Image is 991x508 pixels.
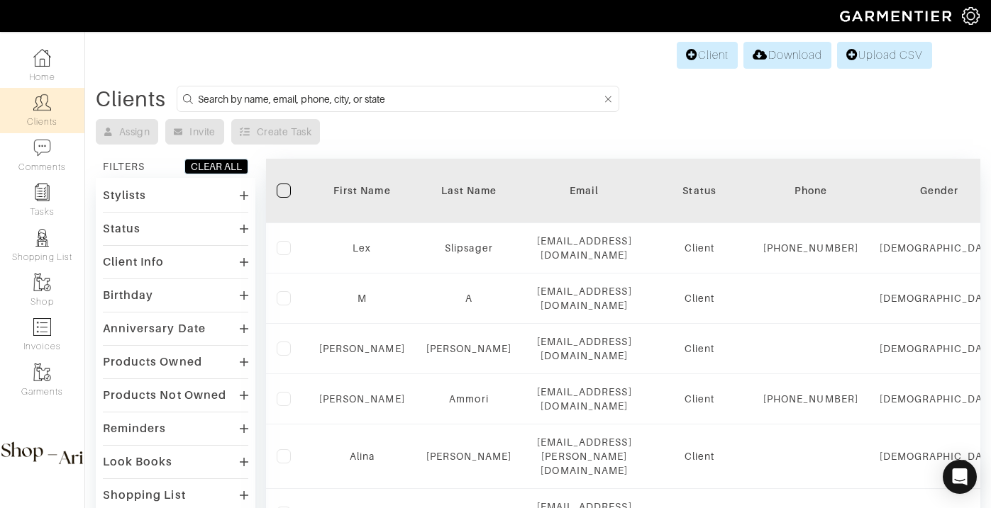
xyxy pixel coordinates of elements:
[319,184,405,198] div: First Name
[657,241,742,255] div: Client
[426,184,512,198] div: Last Name
[445,242,492,254] a: Slipsager
[533,184,636,198] div: Email
[184,159,248,174] button: CLEAR ALL
[309,159,416,223] th: Toggle SortBy
[657,392,742,406] div: Client
[33,229,51,247] img: stylists-icon-eb353228a002819b7ec25b43dbf5f0378dd9e0616d9560372ff212230b889e62.png
[533,284,636,312] div: [EMAIL_ADDRESS][DOMAIN_NAME]
[449,393,488,405] a: Ammori
[103,355,202,369] div: Products Owned
[103,159,145,174] div: FILTERS
[533,334,636,363] div: [EMAIL_ADDRESS][DOMAIN_NAME]
[103,455,173,469] div: Look Books
[103,488,186,502] div: Shopping List
[33,94,51,111] img: clients-icon-6bae9207a08558b7cb47a8932f037763ab4055f8c8b6bfacd5dc20c3e0201464.png
[33,184,51,201] img: reminder-icon-8004d30b9f0a5d33ae49ab947aed9ed385cf756f9e5892f1edd6e32f2345188e.png
[103,288,153,303] div: Birthday
[763,184,858,198] div: Phone
[943,460,977,494] div: Open Intercom Messenger
[533,234,636,262] div: [EMAIL_ADDRESS][DOMAIN_NAME]
[33,273,51,291] img: garments-icon-b7da505a4dc4fd61783c78ac3ca0ef83fa9d6f193b1c9dc38574b1d14d53ca28.png
[198,90,602,108] input: Search by name, email, phone, city, or state
[743,42,831,69] a: Download
[33,363,51,381] img: garments-icon-b7da505a4dc4fd61783c78ac3ca0ef83fa9d6f193b1c9dc38574b1d14d53ca28.png
[657,449,742,463] div: Client
[533,435,636,478] div: [EMAIL_ADDRESS][PERSON_NAME][DOMAIN_NAME]
[962,7,980,25] img: gear-icon-white-bd11855cb880d31180b6d7d6211b90ccbf57a29d726f0c71d8c61bd08dd39cc2.png
[103,388,226,402] div: Products Not Owned
[319,343,405,354] a: [PERSON_NAME]
[465,293,472,304] a: A
[96,92,166,106] div: Clients
[103,322,206,336] div: Anniversary Date
[350,451,375,462] a: Alina
[833,4,962,28] img: garmentier-logo-header-white-b43fb05a5012e4ada735d5af1a66efaba907eab6374d6393d1fbf88cb4ef424d.png
[657,291,742,305] div: Client
[763,392,858,406] div: [PHONE_NUMBER]
[416,159,523,223] th: Toggle SortBy
[358,293,367,304] a: M
[837,42,932,69] a: Upload CSV
[426,451,512,462] a: [PERSON_NAME]
[103,255,165,269] div: Client Info
[533,385,636,413] div: [EMAIL_ADDRESS][DOMAIN_NAME]
[103,188,146,203] div: Stylists
[33,318,51,336] img: orders-icon-0abe47150d42831381b5fb84f609e132dff9fe21cb692f30cb5eec754e2cba89.png
[657,342,742,356] div: Client
[426,343,512,354] a: [PERSON_NAME]
[319,393,405,405] a: [PERSON_NAME]
[191,159,242,174] div: CLEAR ALL
[763,241,858,255] div: [PHONE_NUMBER]
[33,49,51,67] img: dashboard-icon-dbcd8f5a0b271acd01030246c82b418ddd0df26cd7fceb0bd07c9910d44c42f6.png
[353,242,371,254] a: Lex
[103,422,166,436] div: Reminders
[677,42,738,69] a: Client
[33,139,51,157] img: comment-icon-a0a6a9ef722e966f86d9cbdc48e553b5cf19dbc54f86b18d962a5391bc8f6eb6.png
[646,159,753,223] th: Toggle SortBy
[657,184,742,198] div: Status
[103,222,140,236] div: Status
